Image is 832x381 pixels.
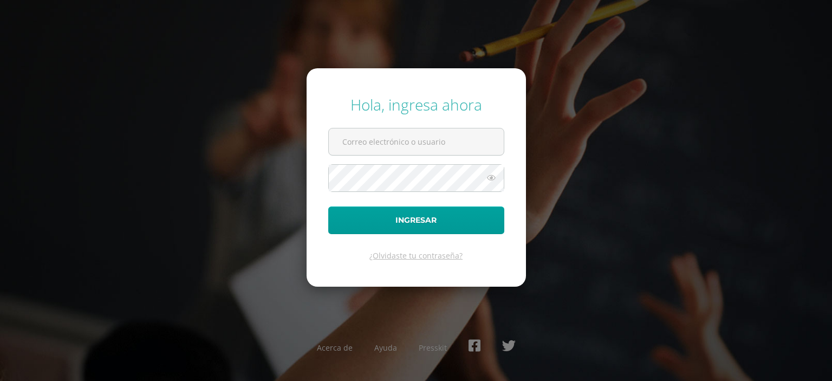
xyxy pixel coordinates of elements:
a: Ayuda [374,343,397,353]
a: ¿Olvidaste tu contraseña? [369,250,463,261]
input: Correo electrónico o usuario [329,128,504,155]
div: Hola, ingresa ahora [328,94,504,115]
button: Ingresar [328,206,504,234]
a: Acerca de [317,343,353,353]
a: Presskit [419,343,447,353]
